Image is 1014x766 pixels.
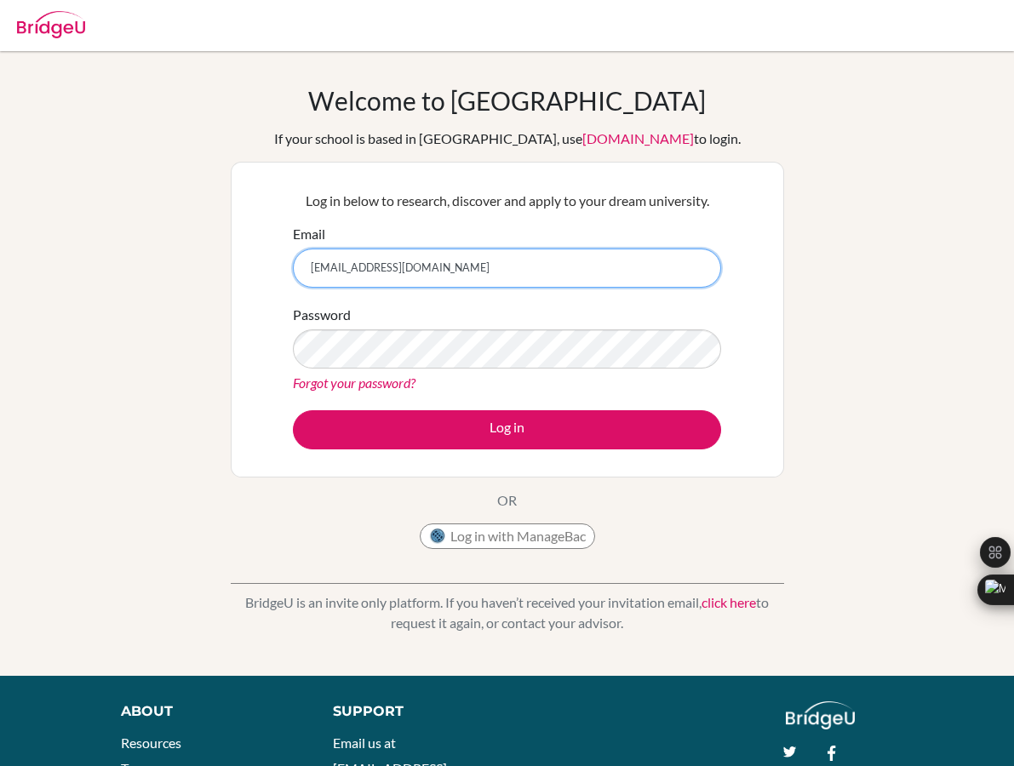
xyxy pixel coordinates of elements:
[17,11,85,38] img: Bridge-U
[121,701,295,722] div: About
[293,191,721,211] p: Log in below to research, discover and apply to your dream university.
[231,592,784,633] p: BridgeU is an invite only platform. If you haven’t received your invitation email, to request it ...
[293,305,351,325] label: Password
[497,490,517,511] p: OR
[293,224,325,244] label: Email
[702,594,756,610] a: click here
[333,701,490,722] div: Support
[420,523,595,549] button: Log in with ManageBac
[293,374,415,391] a: Forgot your password?
[121,735,181,751] a: Resources
[308,85,706,116] h1: Welcome to [GEOGRAPHIC_DATA]
[582,130,694,146] a: [DOMAIN_NAME]
[274,129,741,149] div: If your school is based in [GEOGRAPHIC_DATA], use to login.
[293,410,721,449] button: Log in
[786,701,855,729] img: logo_white@2x-f4f0deed5e89b7ecb1c2cc34c3e3d731f90f0f143d5ea2071677605dd97b5244.png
